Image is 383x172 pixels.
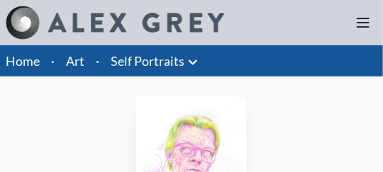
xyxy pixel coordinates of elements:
[6,53,40,69] a: Home
[90,45,105,76] li: ·
[66,51,84,71] a: Art
[45,45,60,76] li: ·
[111,51,184,71] a: Self Portraits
